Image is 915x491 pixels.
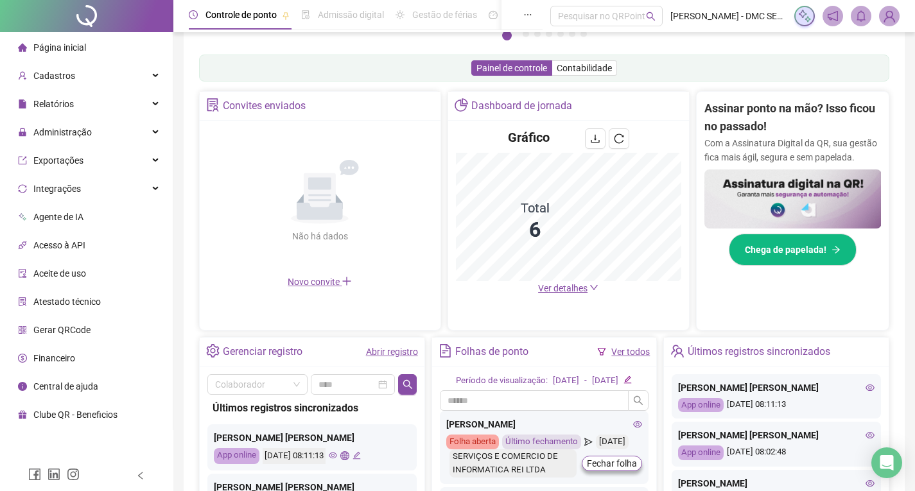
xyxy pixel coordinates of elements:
[396,10,405,19] span: sun
[489,10,498,19] span: dashboard
[33,381,98,392] span: Central de ajuda
[476,63,547,73] span: Painel de controle
[678,445,724,460] div: App online
[18,297,27,306] span: solution
[855,10,867,22] span: bell
[456,374,548,388] div: Período de visualização:
[646,12,656,21] span: search
[353,451,361,460] span: edit
[33,409,118,420] span: Clube QR - Beneficios
[33,127,92,137] span: Administração
[597,347,606,356] span: filter
[288,277,352,287] span: Novo convite
[33,99,74,109] span: Relatórios
[553,374,579,388] div: [DATE]
[213,400,412,416] div: Últimos registros sincronizados
[587,456,637,470] span: Fechar folha
[557,31,564,37] button: 5
[189,10,198,19] span: clock-circle
[623,375,632,384] span: edit
[455,98,468,112] span: pie-chart
[584,374,587,388] div: -
[18,156,27,165] span: export
[340,451,349,460] span: global
[502,435,581,449] div: Último fechamento
[871,447,902,478] div: Open Intercom Messenger
[449,449,577,478] div: SERVIÇOS E COMERCIO DE INFORMATICA REI LTDA
[471,95,572,117] div: Dashboard de jornada
[18,99,27,108] span: file
[534,31,541,37] button: 3
[866,431,875,440] span: eye
[729,234,857,266] button: Chega de papelada!
[546,31,552,37] button: 4
[214,431,410,445] div: [PERSON_NAME] [PERSON_NAME]
[832,245,841,254] span: arrow-right
[704,99,882,136] h2: Assinar ponto na mão? Isso ficou no passado!
[301,10,310,19] span: file-done
[678,445,875,460] div: [DATE] 08:02:48
[557,63,612,73] span: Contabilidade
[455,341,528,363] div: Folhas de ponto
[538,283,588,293] span: Ver detalhes
[33,155,83,166] span: Exportações
[569,31,575,37] button: 6
[633,395,643,406] span: search
[508,128,550,146] h4: Gráfico
[206,98,220,112] span: solution
[614,134,624,144] span: reload
[582,456,642,471] button: Fechar folha
[827,10,839,22] span: notification
[223,95,306,117] div: Convites enviados
[797,9,812,23] img: sparkle-icon.fc2bf0ac1784a2077858766a79e2daf3.svg
[678,476,875,490] div: [PERSON_NAME]
[589,283,598,292] span: down
[18,269,27,278] span: audit
[880,6,899,26] img: 1622
[403,379,413,390] span: search
[678,398,875,413] div: [DATE] 08:11:13
[205,10,277,20] span: Controle de ponto
[33,240,85,250] span: Acesso à API
[580,31,587,37] button: 7
[866,479,875,488] span: eye
[18,241,27,250] span: api
[866,383,875,392] span: eye
[342,276,352,286] span: plus
[329,451,337,460] span: eye
[18,128,27,137] span: lock
[18,43,27,52] span: home
[366,347,418,357] a: Abrir registro
[670,344,684,357] span: team
[412,10,477,20] span: Gestão de férias
[18,184,27,193] span: sync
[446,435,499,449] div: Folha aberta
[678,428,875,442] div: [PERSON_NAME] [PERSON_NAME]
[592,374,618,388] div: [DATE]
[538,283,598,293] a: Ver detalhes down
[18,382,27,391] span: info-circle
[523,10,532,19] span: ellipsis
[590,134,600,144] span: download
[206,344,220,357] span: setting
[33,325,91,335] span: Gerar QRCode
[688,341,830,363] div: Últimos registros sincronizados
[704,136,882,164] p: Com a Assinatura Digital da QR, sua gestão fica mais ágil, segura e sem papelada.
[670,9,787,23] span: [PERSON_NAME] - DMC SERVICOS DE INFORMATICA LTDA
[67,468,80,481] span: instagram
[28,468,41,481] span: facebook
[263,448,326,464] div: [DATE] 08:11:13
[318,10,384,20] span: Admissão digital
[678,398,724,413] div: App online
[502,31,512,40] button: 1
[745,243,826,257] span: Chega de papelada!
[633,420,642,429] span: eye
[18,410,27,419] span: gift
[523,31,529,37] button: 2
[33,184,81,194] span: Integrações
[18,354,27,363] span: dollar
[261,229,379,243] div: Não há dados
[704,169,882,228] img: banner%2F02c71560-61a6-44d4-94b9-c8ab97240462.png
[214,448,259,464] div: App online
[33,42,86,53] span: Página inicial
